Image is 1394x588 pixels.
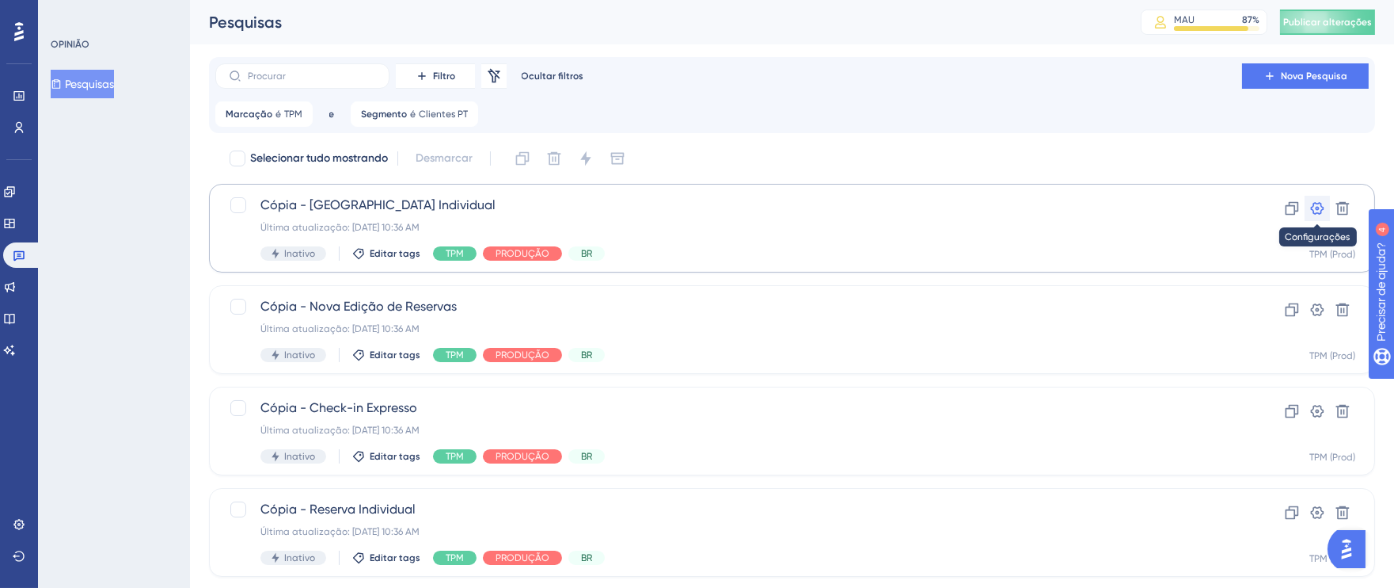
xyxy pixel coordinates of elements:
[226,109,272,120] font: Marcação
[260,197,496,212] font: Cópia - [GEOGRAPHIC_DATA] Individual
[284,552,315,563] font: Inativo
[410,109,416,120] font: é
[275,109,281,120] font: é
[1242,14,1252,25] font: 87
[37,7,136,19] font: Precisar de ajuda?
[284,109,302,120] font: TPM
[260,400,417,415] font: Cópia - Check-in Expresso
[581,552,592,563] font: BR
[1281,71,1347,82] font: Nova Pesquisa
[370,552,420,563] font: Editar tags
[248,71,376,82] input: Procurar
[1309,249,1355,260] font: TPM (Prod)
[370,451,420,462] font: Editar tags
[446,349,464,361] font: TPM
[496,451,549,462] font: PRODUÇÃO
[581,349,592,361] font: BR
[513,63,592,89] button: Ocultar filtros
[319,101,344,127] button: e
[370,349,420,361] font: Editar tags
[1252,14,1259,25] font: %
[260,299,457,314] font: Cópia - Nova Edição de Reservas
[1309,553,1355,564] font: TPM (Prod)
[581,451,592,462] font: BR
[147,10,152,18] font: 4
[284,349,315,361] font: Inativo
[1242,63,1369,89] button: Nova Pesquisa
[370,248,420,259] font: Editar tags
[329,109,335,120] font: e
[522,71,584,82] font: Ocultar filtros
[1328,525,1375,573] iframe: Iniciador do Assistente de IA do UserGuiding
[51,39,89,50] font: OPINIÃO
[446,552,464,563] font: TPM
[446,248,464,259] font: TPM
[1309,452,1355,463] font: TPM (Prod)
[1174,14,1195,25] font: MAU
[419,109,468,120] font: Clientes PT
[209,13,282,32] font: Pesquisas
[496,552,549,563] font: PRODUÇÃO
[433,71,455,82] font: Filtro
[260,323,420,334] font: Última atualização: [DATE] 10:36 AM
[496,248,549,259] font: PRODUÇÃO
[496,349,549,361] font: PRODUÇÃO
[581,248,592,259] font: BR
[65,78,114,90] font: Pesquisas
[361,109,407,120] font: Segmento
[352,552,420,564] button: Editar tags
[446,451,464,462] font: TPM
[250,151,388,165] font: Selecionar tudo mostrando
[51,70,114,98] button: Pesquisas
[396,63,475,89] button: Filtro
[408,144,480,173] button: Desmarcar
[260,222,420,233] font: Última atualização: [DATE] 10:36 AM
[260,425,420,436] font: Última atualização: [DATE] 10:36 AM
[352,349,420,361] button: Editar tags
[416,151,473,165] font: Desmarcar
[352,450,420,463] button: Editar tags
[260,502,416,517] font: Cópia - Reserva Individual
[1280,10,1375,35] button: Publicar alterações
[260,526,420,537] font: Última atualização: [DATE] 10:36 AM
[1309,350,1355,361] font: TPM (Prod)
[284,248,315,259] font: Inativo
[352,247,420,260] button: Editar tags
[284,451,315,462] font: Inativo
